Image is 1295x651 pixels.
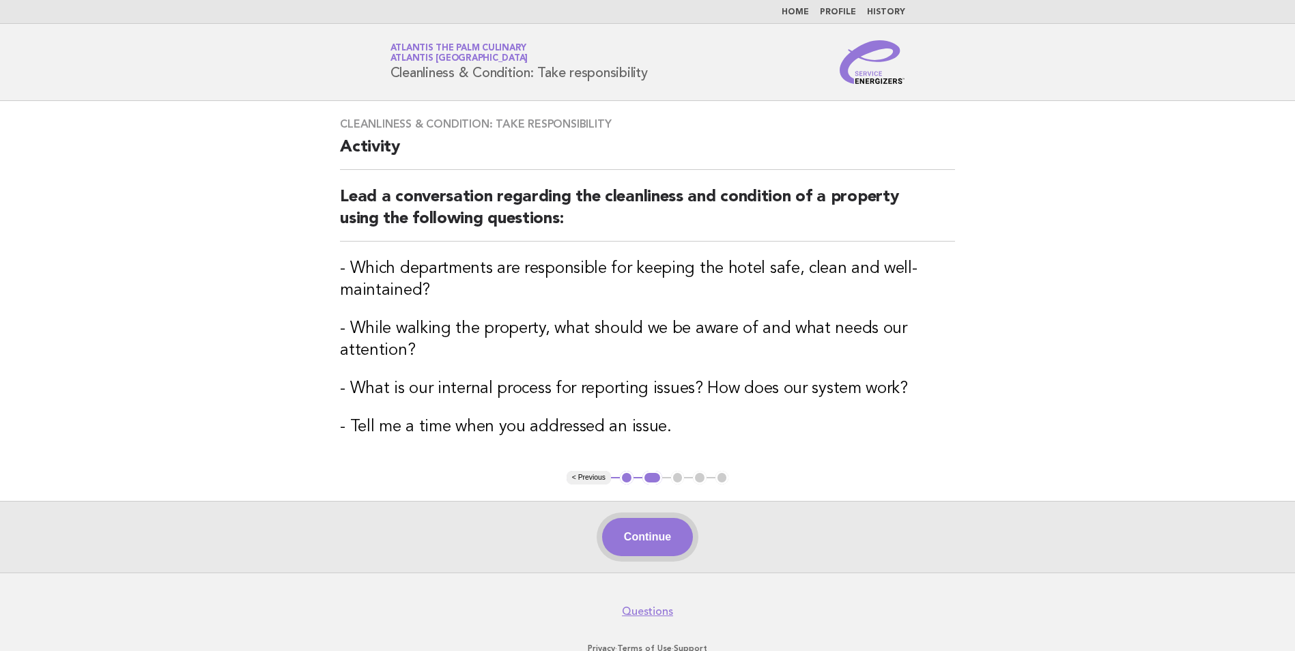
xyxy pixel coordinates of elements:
[390,44,648,80] h1: Cleanliness & Condition: Take responsibility
[390,44,528,63] a: Atlantis The Palm CulinaryAtlantis [GEOGRAPHIC_DATA]
[340,416,955,438] h3: - Tell me a time when you addressed an issue.
[782,8,809,16] a: Home
[340,318,955,362] h3: - While walking the property, what should we be aware of and what needs our attention?
[620,471,634,484] button: 1
[340,378,955,400] h3: - What is our internal process for reporting issues? How does our system work?
[340,258,955,302] h3: - Which departments are responsible for keeping the hotel safe, clean and well-maintained?
[867,8,905,16] a: History
[340,186,955,242] h2: Lead a conversation regarding the cleanliness and condition of a property using the following que...
[840,40,905,84] img: Service Energizers
[340,136,955,170] h2: Activity
[567,471,611,484] button: < Previous
[820,8,856,16] a: Profile
[390,55,528,63] span: Atlantis [GEOGRAPHIC_DATA]
[642,471,662,484] button: 2
[602,518,693,556] button: Continue
[340,117,955,131] h3: Cleanliness & Condition: Take responsibility
[622,605,673,618] a: Questions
